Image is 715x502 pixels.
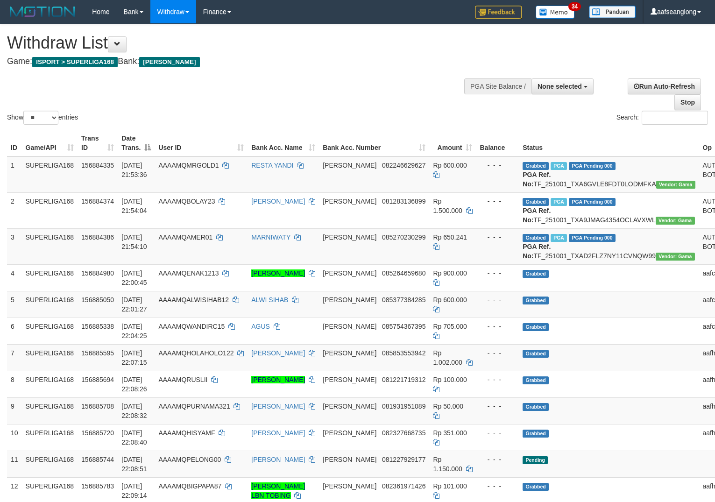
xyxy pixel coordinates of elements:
[158,162,219,169] span: AAAAMQMRGOLD1
[319,130,429,156] th: Bank Acc. Number: activate to sort column ascending
[118,130,155,156] th: Date Trans.: activate to sort column descending
[22,291,78,318] td: SUPERLIGA168
[248,130,319,156] th: Bank Acc. Name: activate to sort column ascending
[22,228,78,264] td: SUPERLIGA168
[81,323,114,330] span: 156885338
[382,323,425,330] span: Copy 085754367395 to clipboard
[81,456,114,463] span: 156885744
[22,318,78,344] td: SUPERLIGA168
[523,430,549,438] span: Grabbed
[121,403,147,419] span: [DATE] 22:08:32
[523,243,551,260] b: PGA Ref. No:
[121,296,147,313] span: [DATE] 22:01:27
[523,323,549,331] span: Grabbed
[480,481,515,491] div: - - -
[323,323,376,330] span: [PERSON_NAME]
[251,482,305,499] a: [PERSON_NAME] LBN TOBING
[158,349,234,357] span: AAAAMQHOLAHOLO122
[433,403,463,410] span: Rp 50.000
[251,456,305,463] a: [PERSON_NAME]
[382,269,425,277] span: Copy 085264659680 to clipboard
[121,198,147,214] span: [DATE] 21:54:04
[23,111,58,125] select: Showentries
[433,198,462,214] span: Rp 1.500.000
[568,2,581,11] span: 34
[251,198,305,205] a: [PERSON_NAME]
[7,130,22,156] th: ID
[382,482,425,490] span: Copy 082361971426 to clipboard
[78,130,118,156] th: Trans ID: activate to sort column ascending
[536,6,575,19] img: Button%20Memo.svg
[139,57,199,67] span: [PERSON_NAME]
[480,322,515,331] div: - - -
[433,456,462,473] span: Rp 1.150.000
[429,130,476,156] th: Amount: activate to sort column ascending
[81,349,114,357] span: 156885595
[433,429,467,437] span: Rp 351.000
[589,6,636,18] img: panduan.png
[32,57,118,67] span: ISPORT > SUPERLIGA168
[251,269,305,277] a: [PERSON_NAME]
[81,233,114,241] span: 156884386
[158,269,219,277] span: AAAAMQENAK1213
[81,403,114,410] span: 156885708
[121,376,147,393] span: [DATE] 22:08:26
[22,264,78,291] td: SUPERLIGA168
[523,171,551,188] b: PGA Ref. No:
[523,162,549,170] span: Grabbed
[433,349,462,366] span: Rp 1.002.000
[523,270,549,278] span: Grabbed
[480,269,515,278] div: - - -
[251,403,305,410] a: [PERSON_NAME]
[569,234,616,242] span: PGA Pending
[382,198,425,205] span: Copy 081283136899 to clipboard
[382,233,425,241] span: Copy 085270230299 to clipboard
[7,318,22,344] td: 6
[7,5,78,19] img: MOTION_logo.png
[523,376,549,384] span: Grabbed
[382,349,425,357] span: Copy 085853553942 to clipboard
[22,371,78,397] td: SUPERLIGA168
[22,192,78,228] td: SUPERLIGA168
[158,429,215,437] span: AAAAMQHISYAMF
[480,197,515,206] div: - - -
[323,403,376,410] span: [PERSON_NAME]
[323,429,376,437] span: [PERSON_NAME]
[7,111,78,125] label: Show entries
[433,376,467,383] span: Rp 100.000
[22,424,78,451] td: SUPERLIGA168
[382,429,425,437] span: Copy 082327668735 to clipboard
[323,269,376,277] span: [PERSON_NAME]
[433,482,467,490] span: Rp 101.000
[656,217,695,225] span: Vendor URL: https://trx31.1velocity.biz
[251,296,288,304] a: ALWI SIHAB
[480,428,515,438] div: - - -
[519,130,699,156] th: Status
[7,228,22,264] td: 3
[158,198,215,205] span: AAAAMQBOLAY23
[523,483,549,491] span: Grabbed
[251,429,305,437] a: [PERSON_NAME]
[523,234,549,242] span: Grabbed
[158,456,221,463] span: AAAAMQPELONG00
[523,297,549,304] span: Grabbed
[323,482,376,490] span: [PERSON_NAME]
[158,296,229,304] span: AAAAMQALWISIHAB12
[7,371,22,397] td: 8
[121,349,147,366] span: [DATE] 22:07:15
[674,94,701,110] a: Stop
[656,253,695,261] span: Vendor URL: https://trx31.1velocity.biz
[7,57,467,66] h4: Game: Bank:
[81,269,114,277] span: 156884980
[7,451,22,477] td: 11
[251,323,270,330] a: AGUS
[519,156,699,193] td: TF_251001_TXA6GVLE8FDT0LODMFKA
[523,198,549,206] span: Grabbed
[121,233,147,250] span: [DATE] 21:54:10
[7,424,22,451] td: 10
[382,296,425,304] span: Copy 085377384285 to clipboard
[616,111,708,125] label: Search:
[480,161,515,170] div: - - -
[382,162,425,169] span: Copy 082246629627 to clipboard
[323,198,376,205] span: [PERSON_NAME]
